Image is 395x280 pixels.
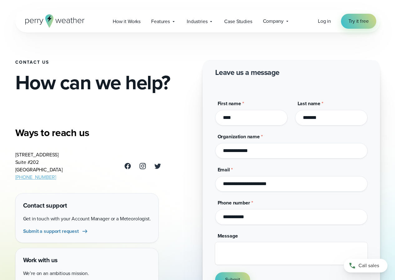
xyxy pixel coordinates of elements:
span: Last name [298,100,321,107]
h3: Ways to reach us [15,126,161,139]
span: Try it free [348,17,368,25]
span: First name [218,100,241,107]
span: Industries [187,18,207,25]
a: Submit a support request [23,228,89,235]
a: How it Works [107,15,146,28]
h4: Contact support [23,201,151,210]
a: Try it free [341,14,376,29]
a: [PHONE_NUMBER] [15,174,56,181]
h1: Contact Us [15,60,193,65]
h2: Leave us a message [215,67,279,77]
a: Call sales [344,259,388,273]
p: We’re on an ambitious mission. [23,270,151,277]
span: Submit a support request [23,228,79,235]
address: [STREET_ADDRESS] Suite #202 [GEOGRAPHIC_DATA] [15,151,63,181]
p: Get in touch with your Account Manager or a Meteorologist. [23,215,151,223]
span: Message [218,232,238,239]
a: Log in [318,17,331,25]
span: How it Works [113,18,141,25]
h4: Work with us [23,256,151,265]
span: Case Studies [224,18,252,25]
a: Case Studies [219,15,257,28]
span: Organization name [218,133,260,140]
span: Email [218,166,230,173]
span: Phone number [218,199,250,206]
span: Company [263,17,284,25]
span: Features [151,18,170,25]
span: Call sales [358,262,379,269]
h2: How can we help? [15,72,193,92]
